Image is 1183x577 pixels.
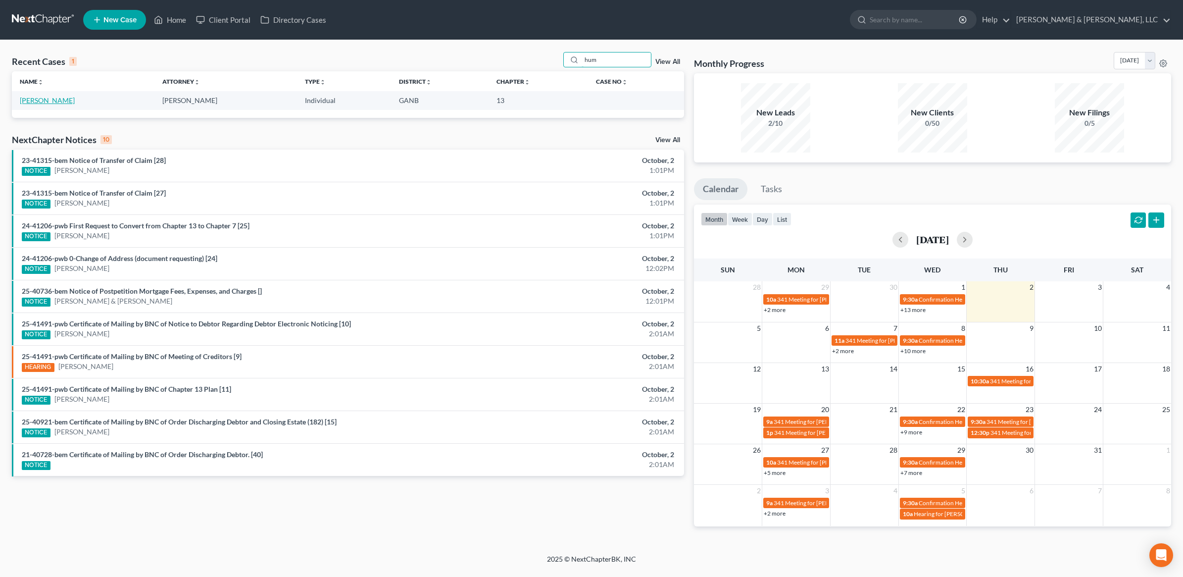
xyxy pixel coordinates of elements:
div: October, 2 [463,286,674,296]
span: 9:30a [971,418,986,425]
span: 9:30a [903,499,918,507]
span: 9:30a [903,418,918,425]
div: Open Intercom Messenger [1149,543,1173,567]
i: unfold_more [194,79,200,85]
span: 24 [1093,404,1103,416]
span: 15 [956,363,966,375]
a: 21-40728-bem Certificate of Mailing by BNC of Order Discharging Debtor. [40] [22,450,263,459]
div: 12:02PM [463,263,674,273]
div: 10 [100,135,112,144]
span: 27 [820,444,830,456]
a: [PERSON_NAME] [54,329,109,339]
a: Nameunfold_more [20,78,44,85]
span: 19 [752,404,762,416]
span: 9 [1029,322,1035,334]
span: 341 Meeting for [PERSON_NAME] & [PERSON_NAME] [774,499,915,507]
span: 10a [766,296,776,303]
span: 12 [752,363,762,375]
i: unfold_more [426,79,432,85]
a: +2 more [764,306,786,314]
span: 21 [888,404,898,416]
a: 24-41206-pwb 0-Change of Address (document requesting) [24] [22,254,217,262]
div: New Clients [898,107,967,118]
a: Directory Cases [255,11,331,29]
a: [PERSON_NAME] [54,165,109,175]
span: Tue [858,265,871,274]
span: 10a [766,459,776,466]
div: New Leads [741,107,810,118]
td: GANB [391,91,489,109]
i: unfold_more [622,79,628,85]
a: Attorneyunfold_more [162,78,200,85]
span: 4 [1165,281,1171,293]
a: [PERSON_NAME] [54,394,109,404]
a: 25-40921-bem Certificate of Mailing by BNC of Order Discharging Debtor and Closing Estate (182) [15] [22,418,337,426]
span: 9:30a [903,296,918,303]
div: NOTICE [22,330,50,339]
div: 1:01PM [463,198,674,208]
a: +7 more [900,469,922,476]
div: 12:01PM [463,296,674,306]
a: View All [655,58,680,65]
span: 10:30a [971,377,989,385]
a: [PERSON_NAME] [20,96,75,105]
a: Typeunfold_more [305,78,326,85]
a: 24-41206-pwb First Request to Convert from Chapter 13 to Chapter 7 [25] [22,221,249,230]
div: 0/50 [898,118,967,128]
span: 9a [766,499,773,507]
div: October, 2 [463,156,674,165]
div: Recent Cases [12,55,77,67]
span: 5 [960,485,966,497]
span: Hearing for [PERSON_NAME] & [PERSON_NAME] [914,510,1043,518]
a: +2 more [764,510,786,517]
input: Search by name... [870,10,960,29]
span: 8 [960,322,966,334]
div: 1:01PM [463,231,674,241]
div: 2:01AM [463,427,674,437]
div: NOTICE [22,396,50,405]
div: October, 2 [463,221,674,231]
a: +2 more [832,347,854,355]
div: October, 2 [463,254,674,263]
span: Confirmation Hearing for [PERSON_NAME] [919,459,1032,466]
span: 11a [835,337,844,344]
a: View All [655,137,680,144]
span: 1 [1165,444,1171,456]
button: week [728,212,752,226]
div: 2:01AM [463,362,674,371]
div: 2:01AM [463,329,674,339]
div: NOTICE [22,167,50,176]
td: Individual [297,91,391,109]
span: 30 [1025,444,1035,456]
span: Confirmation Hearing for [PERSON_NAME] [919,337,1032,344]
span: 28 [752,281,762,293]
span: Sat [1131,265,1143,274]
a: Tasks [752,178,791,200]
span: 3 [1097,281,1103,293]
i: unfold_more [38,79,44,85]
div: 2:01AM [463,394,674,404]
a: 25-41491-pwb Certificate of Mailing by BNC of Chapter 13 Plan [11] [22,385,231,393]
span: 1 [960,281,966,293]
span: Sun [721,265,735,274]
span: Wed [924,265,940,274]
div: HEARING [22,363,54,372]
span: Confirmation Hearing for [PERSON_NAME][DATE] [919,418,1051,425]
span: 14 [888,363,898,375]
span: 9a [766,418,773,425]
td: 13 [489,91,588,109]
span: 341 Meeting for [PERSON_NAME] [990,429,1080,436]
span: 13 [820,363,830,375]
a: +10 more [900,347,926,355]
div: October, 2 [463,352,674,362]
div: October, 2 [463,384,674,394]
span: 9:30a [903,459,918,466]
span: 23 [1025,404,1035,416]
td: [PERSON_NAME] [154,91,297,109]
span: 3 [824,485,830,497]
i: unfold_more [524,79,530,85]
div: New Filings [1055,107,1124,118]
a: +9 more [900,428,922,436]
div: NOTICE [22,200,50,209]
a: [PERSON_NAME] [58,362,113,371]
